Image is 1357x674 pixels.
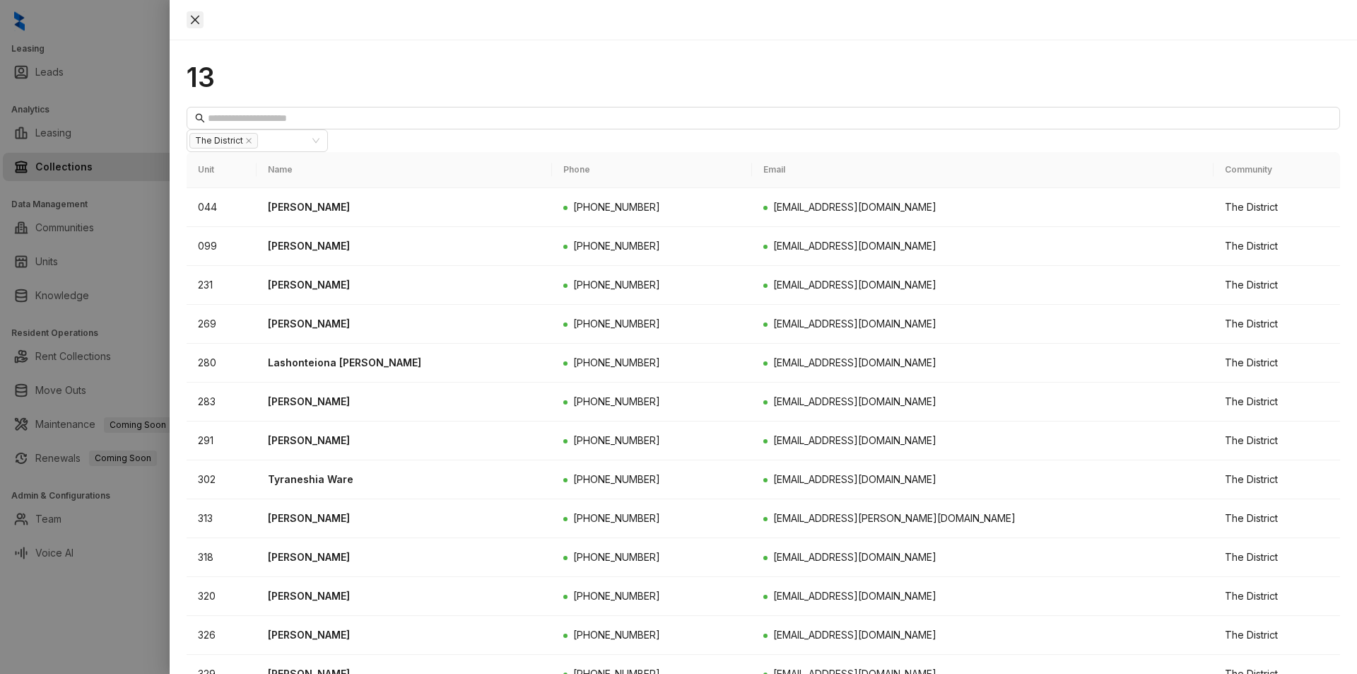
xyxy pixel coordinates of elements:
[1225,316,1329,332] div: The District
[573,201,660,213] span: [PHONE_NUMBER]
[573,356,660,368] span: [PHONE_NUMBER]
[573,473,660,485] span: [PHONE_NUMBER]
[268,355,541,371] p: Lashonteiona [PERSON_NAME]
[187,460,257,499] td: 302
[552,152,752,189] th: Phone
[773,356,936,368] span: [EMAIL_ADDRESS][DOMAIN_NAME]
[773,395,936,407] span: [EMAIL_ADDRESS][DOMAIN_NAME]
[268,199,541,215] p: [PERSON_NAME]
[187,499,257,538] td: 313
[1225,550,1329,565] div: The District
[187,11,204,28] button: Close
[573,434,660,446] span: [PHONE_NUMBER]
[1225,433,1329,448] div: The District
[1225,472,1329,487] div: The District
[573,551,660,563] span: [PHONE_NUMBER]
[195,113,205,123] span: search
[773,201,936,213] span: [EMAIL_ADDRESS][DOMAIN_NAME]
[268,316,541,332] p: [PERSON_NAME]
[187,422,257,460] td: 291
[773,318,936,330] span: [EMAIL_ADDRESS][DOMAIN_NAME]
[187,577,257,616] td: 320
[187,616,257,655] td: 326
[268,472,541,487] p: Tyraneshia Ware
[268,588,541,604] p: [PERSON_NAME]
[268,511,541,526] p: [PERSON_NAME]
[573,395,660,407] span: [PHONE_NUMBER]
[573,590,660,602] span: [PHONE_NUMBER]
[1225,355,1329,371] div: The District
[1225,588,1329,604] div: The District
[773,629,936,641] span: [EMAIL_ADDRESS][DOMAIN_NAME]
[187,344,257,383] td: 280
[573,629,660,641] span: [PHONE_NUMBER]
[1225,511,1329,526] div: The District
[1225,394,1329,409] div: The District
[187,305,257,344] td: 269
[245,137,252,144] span: close
[268,550,541,565] p: [PERSON_NAME]
[773,240,936,252] span: [EMAIL_ADDRESS][DOMAIN_NAME]
[187,152,257,189] th: Unit
[187,188,257,227] td: 044
[1225,627,1329,643] div: The District
[773,434,936,446] span: [EMAIL_ADDRESS][DOMAIN_NAME]
[187,227,257,266] td: 099
[773,473,936,485] span: [EMAIL_ADDRESS][DOMAIN_NAME]
[1214,152,1341,189] th: Community
[1225,238,1329,254] div: The District
[773,551,936,563] span: [EMAIL_ADDRESS][DOMAIN_NAME]
[573,279,660,291] span: [PHONE_NUMBER]
[187,383,257,422] td: 283
[268,238,541,254] p: [PERSON_NAME]
[187,61,1340,93] h1: 13
[1225,199,1329,215] div: The District
[773,512,1016,524] span: [EMAIL_ADDRESS][PERSON_NAME][DOMAIN_NAME]
[752,152,1213,189] th: Email
[773,279,936,291] span: [EMAIL_ADDRESS][DOMAIN_NAME]
[189,133,258,149] span: The District
[268,627,541,643] p: [PERSON_NAME]
[573,318,660,330] span: [PHONE_NUMBER]
[268,277,541,293] p: [PERSON_NAME]
[187,266,257,305] td: 231
[773,590,936,602] span: [EMAIL_ADDRESS][DOMAIN_NAME]
[187,538,257,577] td: 318
[1225,277,1329,293] div: The District
[189,14,201,25] span: close
[268,433,541,448] p: [PERSON_NAME]
[573,240,660,252] span: [PHONE_NUMBER]
[573,512,660,524] span: [PHONE_NUMBER]
[268,394,541,409] p: [PERSON_NAME]
[257,152,552,189] th: Name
